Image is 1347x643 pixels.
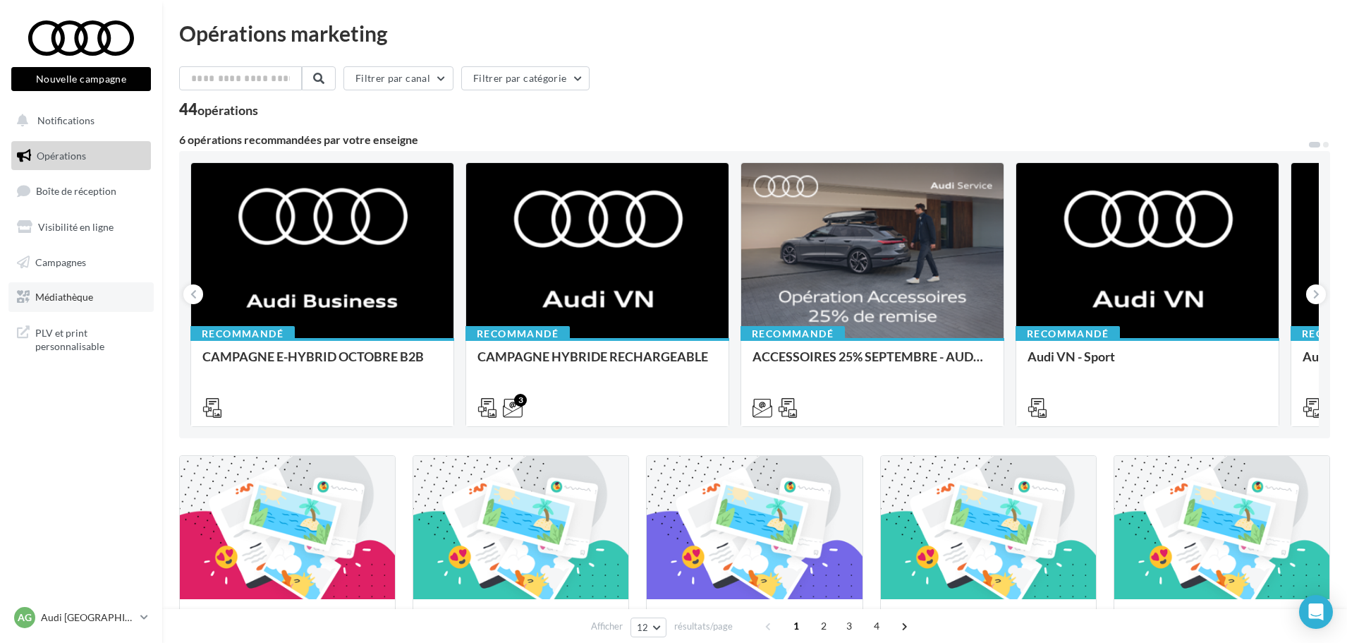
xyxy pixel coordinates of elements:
[11,604,151,631] a: AG Audi [GEOGRAPHIC_DATA]
[190,326,295,342] div: Recommandé
[179,102,258,117] div: 44
[8,176,154,206] a: Boîte de réception
[35,256,86,268] span: Campagnes
[1299,595,1333,629] div: Open Intercom Messenger
[197,104,258,116] div: opérations
[461,66,590,90] button: Filtrer par catégorie
[1016,326,1120,342] div: Recommandé
[630,618,666,637] button: 12
[35,323,145,354] span: PLV et print personnalisable
[202,349,442,378] div: CAMPAGNE E-HYBRID OCTOBRE B2B
[179,134,1308,145] div: 6 opérations recommandées par votre enseigne
[477,349,717,378] div: CAMPAGNE HYBRIDE RECHARGEABLE
[8,318,154,359] a: PLV et print personnalisable
[785,615,807,637] span: 1
[8,248,154,277] a: Campagnes
[591,620,623,633] span: Afficher
[1028,349,1267,378] div: Audi VN - Sport
[465,326,570,342] div: Recommandé
[514,394,527,407] div: 3
[8,282,154,312] a: Médiathèque
[343,66,453,90] button: Filtrer par canal
[36,185,116,197] span: Boîte de réception
[838,615,860,637] span: 3
[637,622,649,633] span: 12
[18,611,32,625] span: AG
[37,114,95,126] span: Notifications
[8,106,148,136] button: Notifications
[674,620,733,633] span: résultats/page
[8,212,154,242] a: Visibilité en ligne
[740,326,845,342] div: Recommandé
[35,291,93,303] span: Médiathèque
[37,150,86,162] span: Opérations
[38,221,114,233] span: Visibilité en ligne
[8,141,154,171] a: Opérations
[41,611,135,625] p: Audi [GEOGRAPHIC_DATA]
[752,349,992,378] div: ACCESSOIRES 25% SEPTEMBRE - AUDI SERVICE
[812,615,835,637] span: 2
[865,615,888,637] span: 4
[179,23,1330,44] div: Opérations marketing
[11,67,151,91] button: Nouvelle campagne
